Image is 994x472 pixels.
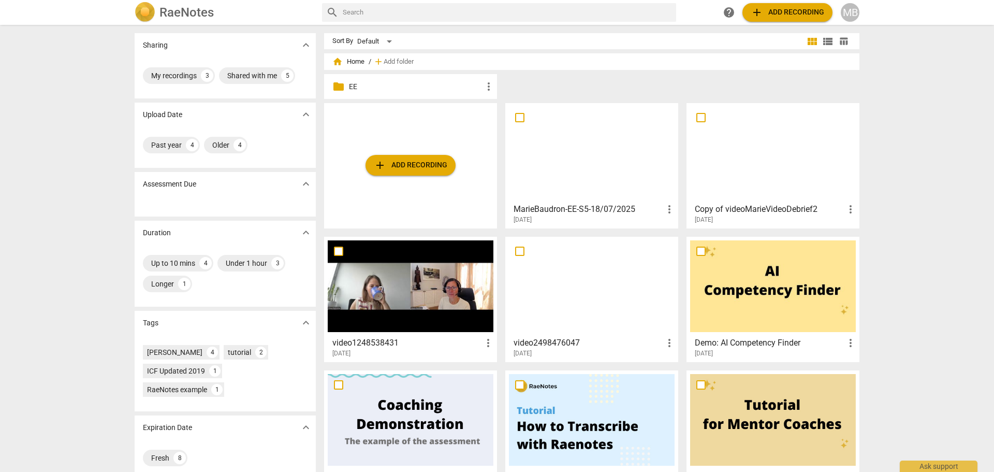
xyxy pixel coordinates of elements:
[226,258,267,268] div: Under 1 hour
[836,34,851,49] button: Table view
[695,203,844,216] h3: Copy of videoMarieVideoDebrief2
[695,337,844,349] h3: Demo: AI Competency Finder
[723,6,735,19] span: help
[373,56,384,67] span: add
[374,159,386,171] span: add
[143,227,171,238] p: Duration
[690,240,856,357] a: Demo: AI Competency Finder[DATE]
[742,3,832,22] button: Upload
[720,3,738,22] a: Help
[332,337,482,349] h3: video1248538431
[343,4,672,21] input: Search
[298,315,314,331] button: Show more
[147,384,207,395] div: RaeNotes example
[509,240,675,357] a: video2498476047[DATE]
[482,337,494,349] span: more_vert
[201,69,213,82] div: 3
[147,347,202,357] div: [PERSON_NAME]
[514,349,532,358] span: [DATE]
[900,461,977,472] div: Ask support
[151,453,169,463] div: Fresh
[300,421,312,434] span: expand_more
[159,5,214,20] h2: RaeNotes
[805,34,820,49] button: Tile view
[233,139,246,151] div: 4
[332,80,345,93] span: folder
[143,109,182,120] p: Upload Date
[509,107,675,224] a: MarieBaudron-EE-S5-18/07/2025[DATE]
[384,58,414,66] span: Add folder
[332,56,343,67] span: home
[209,365,221,377] div: 1
[514,203,663,216] h3: MarieBaudron-EE-S5-18/07/2025
[298,37,314,53] button: Show more
[332,37,353,45] div: Sort By
[328,240,493,357] a: video1248538431[DATE]
[271,257,284,269] div: 3
[514,337,663,349] h3: video2498476047
[332,349,350,358] span: [DATE]
[281,69,294,82] div: 5
[822,35,834,48] span: view_list
[207,347,218,358] div: 4
[332,56,364,67] span: Home
[374,159,447,171] span: Add recording
[751,6,763,19] span: add
[151,279,174,289] div: Longer
[751,6,824,19] span: Add recording
[300,317,312,329] span: expand_more
[483,80,495,93] span: more_vert
[147,366,205,376] div: ICF Updated 2019
[151,140,182,150] div: Past year
[199,257,212,269] div: 4
[841,3,859,22] button: MB
[326,6,339,19] span: search
[151,258,195,268] div: Up to 10 mins
[228,347,251,357] div: tutorial
[178,278,191,290] div: 1
[695,349,713,358] span: [DATE]
[695,216,713,224] span: [DATE]
[357,33,396,50] div: Default
[663,337,676,349] span: more_vert
[298,107,314,122] button: Show more
[839,36,849,46] span: table_chart
[186,139,198,151] div: 4
[173,452,186,464] div: 8
[255,347,267,358] div: 2
[135,2,155,23] img: Logo
[349,81,483,92] p: EE
[514,216,532,224] span: [DATE]
[298,420,314,435] button: Show more
[298,176,314,192] button: Show more
[366,155,456,176] button: Upload
[300,39,312,51] span: expand_more
[300,226,312,239] span: expand_more
[844,337,857,349] span: more_vert
[300,108,312,121] span: expand_more
[690,107,856,224] a: Copy of videoMarieVideoDebrief2[DATE]
[212,140,229,150] div: Older
[227,70,277,81] div: Shared with me
[135,2,314,23] a: LogoRaeNotes
[806,35,818,48] span: view_module
[143,40,168,51] p: Sharing
[820,34,836,49] button: List view
[143,179,196,190] p: Assessment Due
[143,318,158,328] p: Tags
[211,384,223,395] div: 1
[151,70,197,81] div: My recordings
[369,58,371,66] span: /
[663,203,676,216] span: more_vert
[143,422,192,433] p: Expiration Date
[298,225,314,240] button: Show more
[844,203,857,216] span: more_vert
[300,178,312,190] span: expand_more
